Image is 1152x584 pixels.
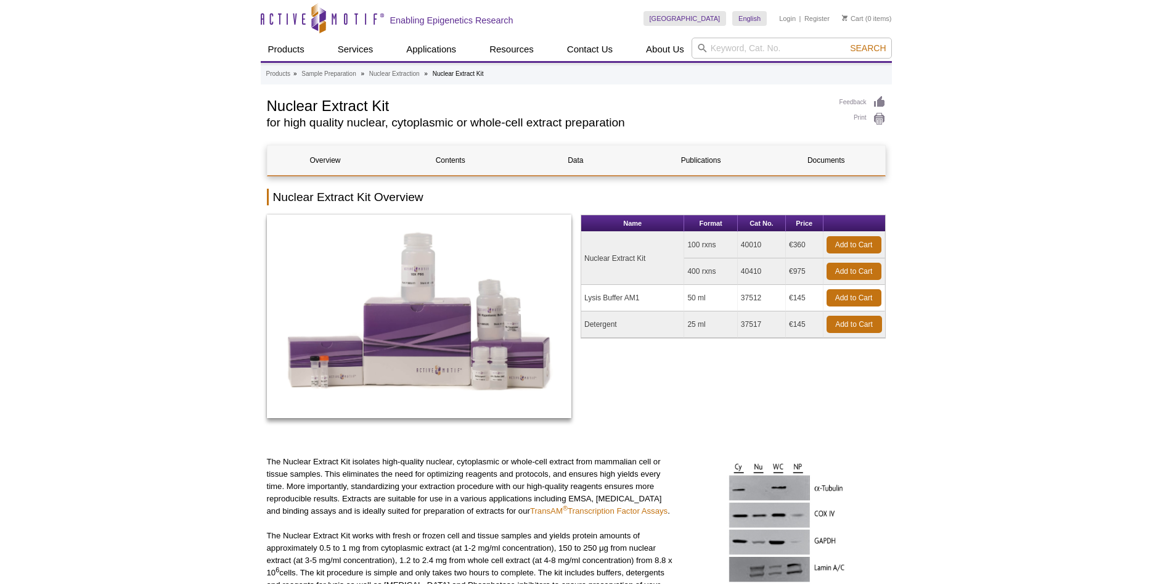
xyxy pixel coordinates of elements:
td: €975 [786,258,823,285]
img: Nuclear Extract Kit [267,215,572,418]
a: Overview [268,146,383,175]
td: 100 rxns [684,232,737,258]
button: Search [846,43,889,54]
a: Add to Cart [827,263,881,280]
td: €360 [786,232,823,258]
a: Add to Cart [827,236,881,253]
th: Cat No. [738,215,786,232]
a: Data [518,146,634,175]
a: Nuclear Extraction [369,68,420,80]
th: Format [684,215,737,232]
li: | [799,11,801,26]
td: Nuclear Extract Kit [581,232,684,285]
a: Resources [482,38,541,61]
li: » [361,70,364,77]
a: Services [330,38,381,61]
a: Print [839,112,886,126]
sup: 6 [276,565,279,573]
img: Your Cart [842,15,848,21]
td: Detergent [581,311,684,338]
a: [GEOGRAPHIC_DATA] [643,11,727,26]
a: TransAM®Transcription Factor Assays [530,506,668,516]
a: Publications [643,146,759,175]
td: 50 ml [684,285,737,311]
td: 400 rxns [684,258,737,285]
td: 37517 [738,311,786,338]
a: English [732,11,767,26]
a: Add to Cart [827,316,882,333]
a: Applications [399,38,464,61]
p: The Nuclear Extract Kit isolates high-quality nuclear, cytoplasmic or whole-cell extract from mam... [267,456,673,517]
a: Login [779,14,796,23]
td: 40410 [738,258,786,285]
td: €145 [786,311,823,338]
span: Search [850,43,886,53]
h2: Nuclear Extract Kit Overview [267,189,886,205]
h2: Enabling Epigenetics Research [390,15,513,26]
a: Sample Preparation [301,68,356,80]
a: Products [261,38,312,61]
td: 40010 [738,232,786,258]
a: Products [266,68,290,80]
h2: for high quality nuclear, cytoplasmic or whole-cell extract preparation [267,117,827,128]
a: Documents [768,146,884,175]
a: Feedback [839,96,886,109]
li: (0 items) [842,11,892,26]
li: » [293,70,297,77]
a: About Us [639,38,692,61]
td: Lysis Buffer AM1 [581,285,684,311]
td: 25 ml [684,311,737,338]
a: Contents [393,146,509,175]
h1: Nuclear Extract Kit [267,96,827,114]
a: Contact Us [560,38,620,61]
a: Cart [842,14,864,23]
sup: ® [563,504,568,512]
a: Register [804,14,830,23]
a: Add to Cart [827,289,881,306]
td: 37512 [738,285,786,311]
li: Nuclear Extract Kit [433,70,484,77]
th: Price [786,215,823,232]
td: €145 [786,285,823,311]
input: Keyword, Cat. No. [692,38,892,59]
li: » [424,70,428,77]
th: Name [581,215,684,232]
